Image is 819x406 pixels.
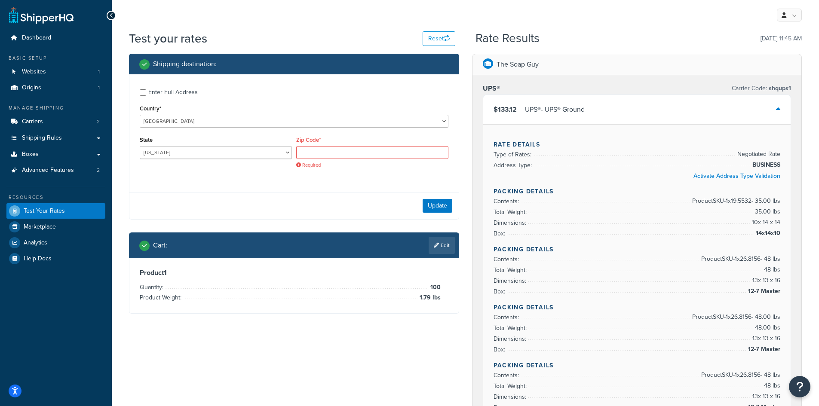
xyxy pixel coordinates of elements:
[24,239,47,247] span: Analytics
[22,151,39,158] span: Boxes
[6,64,105,80] li: Websites
[24,208,65,215] span: Test Your Rates
[494,371,521,380] span: Contents:
[494,218,528,227] span: Dimensions:
[6,104,105,112] div: Manage Shipping
[494,334,528,343] span: Dimensions:
[6,114,105,130] a: Carriers2
[750,217,780,228] span: 10 x 14 x 14
[6,194,105,201] div: Resources
[497,58,539,70] p: The Soap Guy
[732,82,791,95] p: Carrier Code:
[6,235,105,250] a: Analytics
[6,251,105,266] a: Help Docs
[6,114,105,130] li: Carriers
[140,105,161,112] label: Country*
[428,282,441,293] span: 100
[6,30,105,46] a: Dashboard
[494,197,521,206] span: Contents:
[494,140,781,149] h4: Rate Details
[494,161,534,170] span: Address Type:
[750,391,780,402] span: 13 x 13 x 16
[296,162,448,168] span: Required
[494,104,517,114] span: $133.12
[129,30,207,47] h1: Test your rates
[475,32,540,45] h2: Rate Results
[753,207,780,217] span: 35.00 lbs
[494,345,507,354] span: Box:
[22,167,74,174] span: Advanced Features
[6,162,105,178] li: Advanced Features
[6,80,105,96] li: Origins
[6,80,105,96] a: Origins1
[754,228,780,238] span: 14x14x10
[6,55,105,62] div: Basic Setup
[22,118,43,125] span: Carriers
[22,68,46,76] span: Websites
[423,199,452,213] button: Update
[97,118,100,125] span: 2
[140,269,448,277] h3: Product 1
[494,276,528,285] span: Dimensions:
[494,208,529,217] span: Total Weight:
[494,324,529,333] span: Total Weight:
[417,293,441,303] span: 1.79 lbs
[423,31,455,46] button: Reset
[22,34,51,42] span: Dashboard
[6,64,105,80] a: Websites1
[753,323,780,333] span: 48.00 lbs
[494,361,781,370] h4: Packing Details
[494,266,529,275] span: Total Weight:
[761,33,802,45] p: [DATE] 11:45 AM
[140,283,166,292] span: Quantity:
[750,160,780,170] span: BUSINESS
[494,187,781,196] h4: Packing Details
[98,68,100,76] span: 1
[22,134,62,142] span: Shipping Rules
[750,275,780,286] span: 13 x 13 x 16
[153,60,217,68] h2: Shipping destination :
[140,293,184,302] span: Product Weight:
[494,150,534,159] span: Type of Rates:
[789,376,810,397] button: Open Resource Center
[153,241,167,249] h2: Cart :
[6,130,105,146] a: Shipping Rules
[735,149,780,159] span: Negotiated Rate
[690,312,780,322] span: Product SKU-1 x 26.8156 - 48.00 lbs
[746,286,780,296] span: 12-7 Master
[494,255,521,264] span: Contents:
[494,392,528,401] span: Dimensions:
[699,254,780,264] span: Product SKU-1 x 26.8156 - 48 lbs
[767,84,791,93] span: shqups1
[750,333,780,344] span: 13 x 13 x 16
[494,313,521,322] span: Contents:
[494,229,507,238] span: Box:
[494,382,529,391] span: Total Weight:
[22,84,41,92] span: Origins
[693,171,780,180] a: Activate Address Type Validation
[140,89,146,96] input: Enter Full Address
[6,147,105,162] a: Boxes
[296,137,321,143] label: Zip Code*
[140,137,153,143] label: State
[525,104,585,116] div: UPS® - UPS® Ground
[494,303,781,312] h4: Packing Details
[699,370,780,380] span: Product SKU-1 x 26.8156 - 48 lbs
[24,223,56,231] span: Marketplace
[762,265,780,275] span: 48 lbs
[6,219,105,235] a: Marketplace
[148,86,198,98] div: Enter Full Address
[690,196,780,206] span: Product SKU-1 x 19.5532 - 35.00 lbs
[429,237,455,254] a: Edit
[97,167,100,174] span: 2
[6,203,105,219] a: Test Your Rates
[483,84,500,93] h3: UPS®
[762,381,780,391] span: 48 lbs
